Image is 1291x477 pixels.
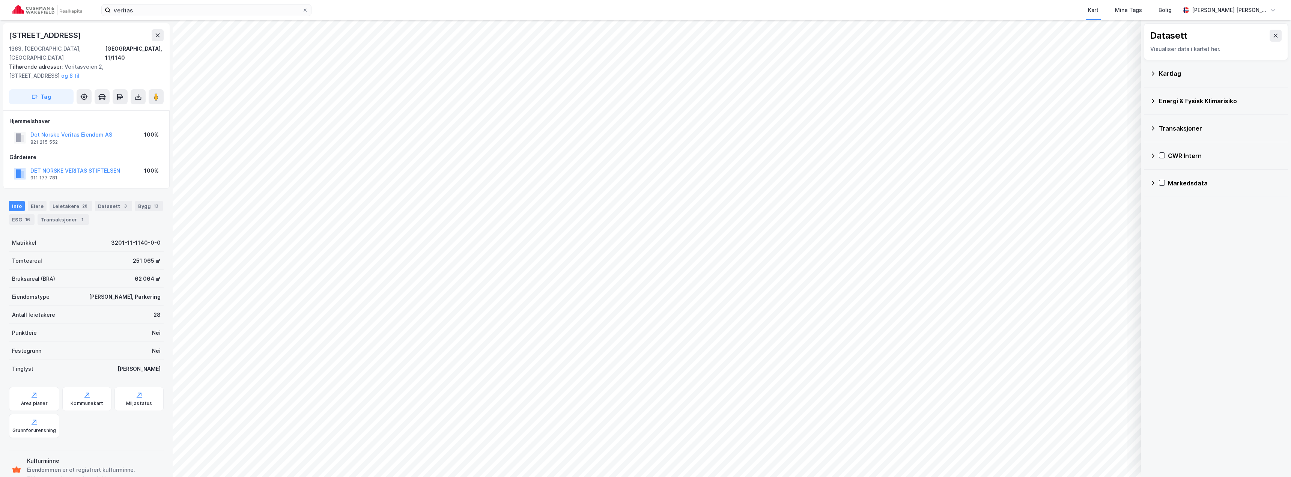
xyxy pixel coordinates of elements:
div: Antall leietakere [12,310,55,319]
div: Mine Tags [1115,6,1142,15]
div: Eiere [28,201,47,211]
div: Bruksareal (BRA) [12,274,55,283]
div: 1363, [GEOGRAPHIC_DATA], [GEOGRAPHIC_DATA] [9,44,105,62]
div: 100% [144,166,159,175]
div: Bygg [135,201,163,211]
div: 62 064 ㎡ [135,274,161,283]
div: 1 [78,216,86,223]
div: Kontrollprogram for chat [1253,441,1291,477]
div: Transaksjoner [1159,124,1282,133]
div: Nei [152,346,161,355]
div: Nei [152,328,161,337]
div: 16 [24,216,32,223]
div: Hjemmelshaver [9,117,163,126]
div: Eiendomstype [12,292,50,301]
div: Datasett [95,201,132,211]
div: 821 215 552 [30,139,58,145]
div: 911 177 781 [30,175,57,181]
span: Tilhørende adresser: [9,63,65,70]
div: [PERSON_NAME] [117,364,161,373]
div: CWR Intern [1168,151,1282,160]
button: Tag [9,89,74,104]
div: Transaksjoner [38,214,89,225]
div: 100% [144,130,159,139]
div: Kartlag [1159,69,1282,78]
div: Veritasveien 2, [STREET_ADDRESS] [9,62,158,80]
div: Grunnforurensning [12,427,56,433]
div: Gårdeiere [9,153,163,162]
div: Tomteareal [12,256,42,265]
div: Info [9,201,25,211]
div: Energi & Fysisk Klimarisiko [1159,96,1282,105]
input: Søk på adresse, matrikkel, gårdeiere, leietakere eller personer [111,5,302,16]
div: 28 [81,202,89,210]
div: Tinglyst [12,364,33,373]
div: Markedsdata [1168,179,1282,188]
div: Visualiser data i kartet her. [1150,45,1282,54]
div: Matrikkel [12,238,36,247]
div: Bolig [1159,6,1172,15]
div: Kart [1088,6,1098,15]
div: 3201-11-1140-0-0 [111,238,161,247]
div: ESG [9,214,35,225]
div: Kulturminne [27,456,161,465]
div: [PERSON_NAME], Parkering [89,292,161,301]
div: Punktleie [12,328,37,337]
div: Arealplaner [21,400,48,406]
div: Festegrunn [12,346,41,355]
iframe: Chat Widget [1253,441,1291,477]
div: Kommunekart [71,400,103,406]
div: [PERSON_NAME] [PERSON_NAME] [1192,6,1267,15]
div: 28 [153,310,161,319]
div: Leietakere [50,201,92,211]
div: 251 065 ㎡ [133,256,161,265]
div: Miljøstatus [126,400,152,406]
div: 3 [122,202,129,210]
div: 13 [152,202,160,210]
img: cushman-wakefield-realkapital-logo.202ea83816669bd177139c58696a8fa1.svg [12,5,83,15]
div: [STREET_ADDRESS] [9,29,83,41]
div: Datasett [1150,30,1187,42]
div: [GEOGRAPHIC_DATA], 11/1140 [105,44,164,62]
